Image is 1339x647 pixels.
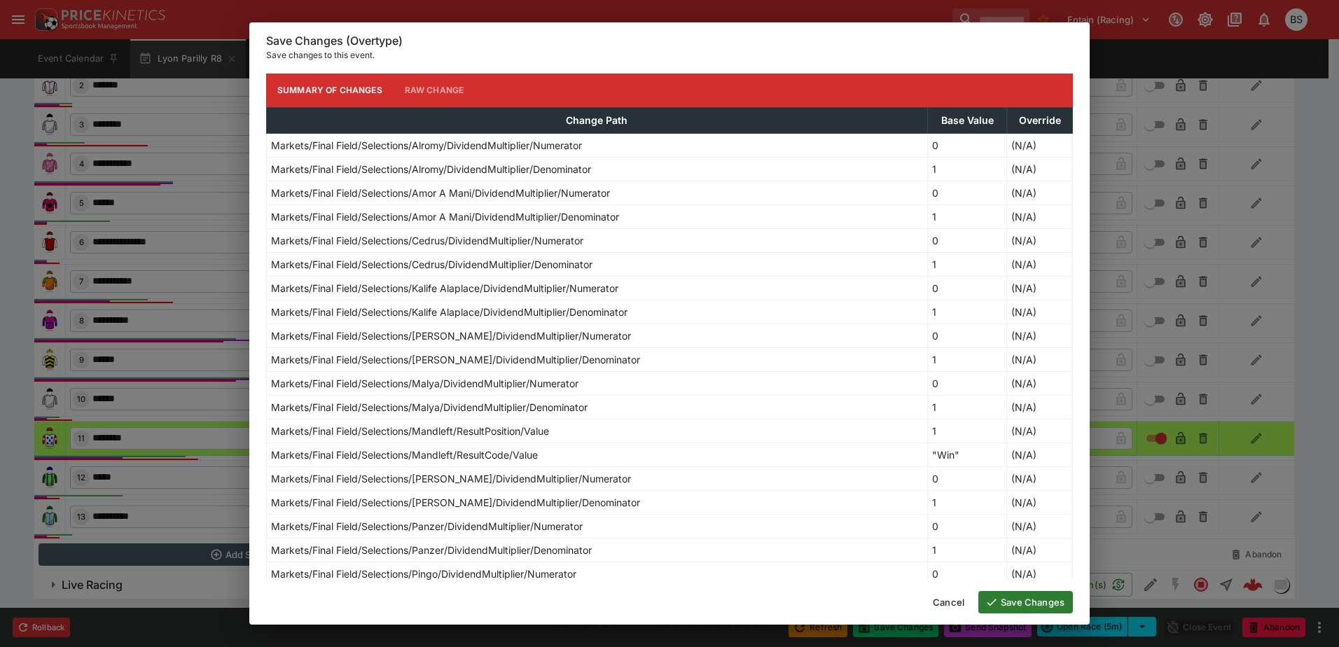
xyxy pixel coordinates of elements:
td: (N/A) [1007,133,1073,157]
td: (N/A) [1007,323,1073,347]
td: "Win" [927,443,1006,466]
button: Cancel [924,591,973,613]
p: Markets/Final Field/Selections/Kalife Alaplace/DividendMultiplier/Denominator [271,305,627,319]
td: 0 [927,133,1006,157]
p: Markets/Final Field/Selections/Alromy/DividendMultiplier/Denominator [271,162,591,176]
button: Save Changes [978,591,1073,613]
td: 1 [927,204,1006,228]
button: Raw Change [394,74,476,107]
td: (N/A) [1007,514,1073,538]
p: Markets/Final Field/Selections/[PERSON_NAME]/DividendMultiplier/Denominator [271,352,640,367]
td: (N/A) [1007,181,1073,204]
td: (N/A) [1007,562,1073,585]
th: Base Value [927,107,1006,133]
p: Markets/Final Field/Selections/Cedrus/DividendMultiplier/Numerator [271,233,583,248]
td: (N/A) [1007,395,1073,419]
td: (N/A) [1007,490,1073,514]
td: 0 [927,228,1006,252]
p: Markets/Final Field/Selections/Kalife Alaplace/DividendMultiplier/Numerator [271,281,618,295]
td: (N/A) [1007,300,1073,323]
td: 0 [927,562,1006,585]
th: Override [1007,107,1073,133]
td: 1 [927,157,1006,181]
td: 0 [927,514,1006,538]
p: Markets/Final Field/Selections/Mandleft/ResultCode/Value [271,447,538,462]
td: (N/A) [1007,228,1073,252]
p: Markets/Final Field/Selections/Amor A Mani/DividendMultiplier/Numerator [271,186,610,200]
p: Markets/Final Field/Selections/Amor A Mani/DividendMultiplier/Denominator [271,209,619,224]
p: Markets/Final Field/Selections/Alromy/DividendMultiplier/Numerator [271,138,582,153]
p: Markets/Final Field/Selections/Panzer/DividendMultiplier/Denominator [271,543,592,557]
td: (N/A) [1007,276,1073,300]
td: 0 [927,466,1006,490]
td: 0 [927,323,1006,347]
td: (N/A) [1007,204,1073,228]
td: 1 [927,300,1006,323]
td: (N/A) [1007,419,1073,443]
td: 1 [927,252,1006,276]
p: Markets/Final Field/Selections/Cedrus/DividendMultiplier/Denominator [271,257,592,272]
td: 1 [927,395,1006,419]
td: 1 [927,490,1006,514]
td: (N/A) [1007,347,1073,371]
td: (N/A) [1007,466,1073,490]
p: Markets/Final Field/Selections/Malya/DividendMultiplier/Denominator [271,400,588,415]
p: Markets/Final Field/Selections/Mandleft/ResultPosition/Value [271,424,549,438]
td: (N/A) [1007,371,1073,395]
p: Save changes to this event. [266,48,1073,62]
p: Markets/Final Field/Selections/Malya/DividendMultiplier/Numerator [271,376,578,391]
p: Markets/Final Field/Selections/[PERSON_NAME]/DividendMultiplier/Numerator [271,471,631,486]
td: 1 [927,538,1006,562]
td: 0 [927,371,1006,395]
th: Change Path [267,107,928,133]
h6: Save Changes (Overtype) [266,34,1073,48]
p: Markets/Final Field/Selections/Panzer/DividendMultiplier/Numerator [271,519,583,534]
td: (N/A) [1007,443,1073,466]
button: Summary of Changes [266,74,394,107]
td: 0 [927,181,1006,204]
td: (N/A) [1007,157,1073,181]
p: Markets/Final Field/Selections/[PERSON_NAME]/DividendMultiplier/Denominator [271,495,640,510]
p: Markets/Final Field/Selections/[PERSON_NAME]/DividendMultiplier/Numerator [271,328,631,343]
td: (N/A) [1007,252,1073,276]
td: (N/A) [1007,538,1073,562]
td: 1 [927,419,1006,443]
td: 0 [927,276,1006,300]
p: Markets/Final Field/Selections/Pingo/DividendMultiplier/Numerator [271,566,576,581]
td: 1 [927,347,1006,371]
